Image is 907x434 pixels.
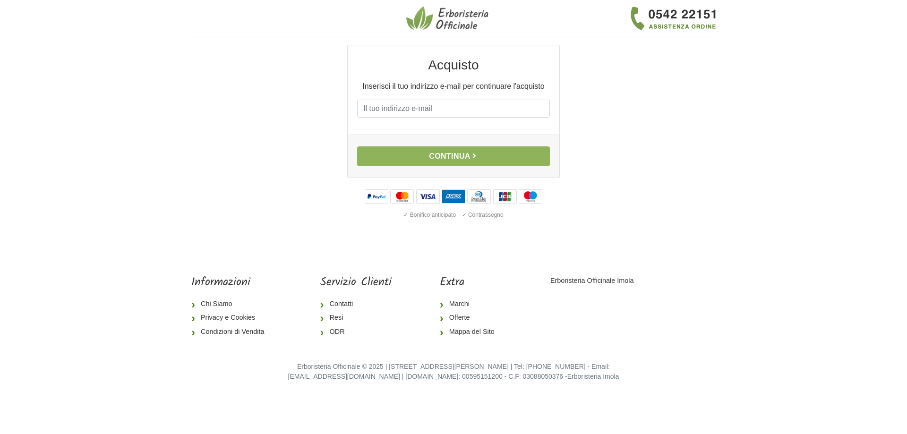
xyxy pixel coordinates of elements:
a: Erboristeria Imola [567,373,619,380]
a: Chi Siamo [191,297,272,311]
div: ✓ Bonifico anticipato [402,209,458,221]
a: Resi [320,311,392,325]
h5: Informazioni [191,276,272,289]
input: Il tuo indirizzo e-mail [357,100,550,118]
h5: Extra [440,276,502,289]
a: Privacy e Cookies [191,311,272,325]
p: Inserisci il tuo indirizzo e-mail per continuare l'acquisto [357,81,550,92]
img: Erboristeria Officinale [406,6,491,31]
a: ODR [320,325,392,339]
a: Marchi [440,297,502,311]
small: Erboristeria Officinale © 2025 | [STREET_ADDRESS][PERSON_NAME] | Tel: [PHONE_NUMBER] - Email: [EM... [288,363,619,381]
a: Contatti [320,297,392,311]
a: Condizioni di Vendita [191,325,272,339]
div: ✓ Contrassegno [460,209,505,221]
h5: Servizio Clienti [320,276,392,289]
a: Erboristeria Officinale Imola [550,277,634,284]
h2: Acquisto [357,57,550,73]
a: Mappa del Sito [440,325,502,339]
a: Offerte [440,311,502,325]
button: Continua [357,146,550,166]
